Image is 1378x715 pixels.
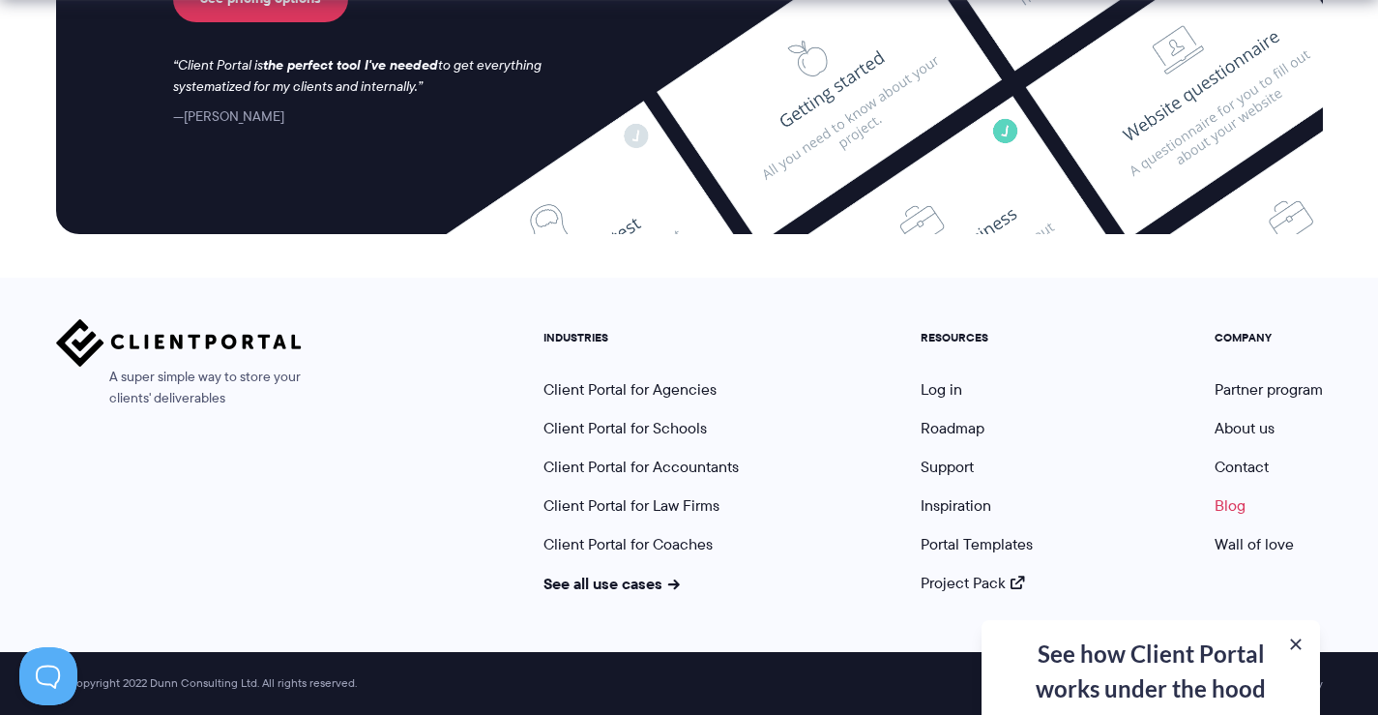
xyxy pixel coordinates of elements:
[543,378,717,401] a: Client Portal for Agencies
[543,572,681,595] a: See all use cases
[921,417,984,439] a: Roadmap
[1215,417,1275,439] a: About us
[19,647,77,705] iframe: Toggle Customer Support
[56,367,302,409] span: A super simple way to store your clients' deliverables
[921,456,974,478] a: Support
[543,533,713,555] a: Client Portal for Coaches
[921,331,1033,344] h5: RESOURCES
[921,572,1025,594] a: Project Pack
[173,106,284,126] cite: [PERSON_NAME]
[1215,331,1323,344] h5: COMPANY
[543,331,739,344] h5: INDUSTRIES
[1215,533,1294,555] a: Wall of love
[543,456,739,478] a: Client Portal for Accountants
[1215,494,1246,517] a: Blog
[921,378,962,401] a: Log in
[921,533,1033,555] a: Portal Templates
[543,417,707,439] a: Client Portal for Schools
[1215,378,1323,401] a: Partner program
[921,494,991,517] a: Inspiration
[173,55,568,98] p: Client Portal is to get everything systematized for my clients and internally.
[263,54,438,75] strong: the perfect tool I've needed
[46,676,366,691] span: © Copyright 2022 Dunn Consulting Ltd. All rights reserved.
[1215,456,1269,478] a: Contact
[543,494,719,517] a: Client Portal for Law Firms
